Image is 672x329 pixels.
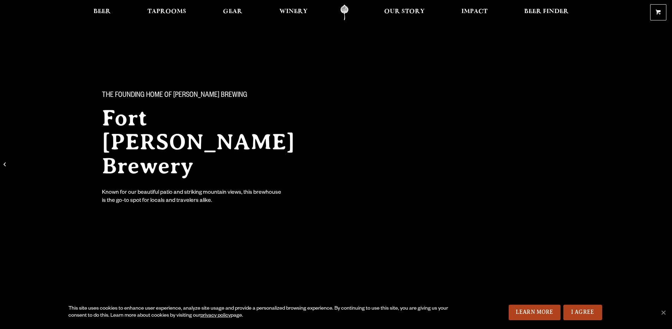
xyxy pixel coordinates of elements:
a: Beer [89,5,115,20]
span: Beer Finder [524,9,569,14]
a: Winery [275,5,312,20]
a: I Agree [563,305,602,320]
a: Learn More [509,305,561,320]
div: This site uses cookies to enhance user experience, analyze site usage and provide a personalized ... [68,305,450,319]
span: Impact [461,9,488,14]
a: Impact [457,5,492,20]
a: Our Story [380,5,429,20]
span: Winery [279,9,308,14]
a: Odell Home [331,5,358,20]
span: Taprooms [147,9,186,14]
div: Known for our beautiful patio and striking mountain views, this brewhouse is the go-to spot for l... [102,189,283,205]
span: No [660,309,667,316]
span: The Founding Home of [PERSON_NAME] Brewing [102,91,247,100]
a: Gear [218,5,247,20]
span: Gear [223,9,242,14]
a: Beer Finder [520,5,573,20]
span: Our Story [384,9,425,14]
h2: Fort [PERSON_NAME] Brewery [102,106,322,178]
a: privacy policy [200,313,231,319]
span: Beer [93,9,111,14]
a: Taprooms [143,5,191,20]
